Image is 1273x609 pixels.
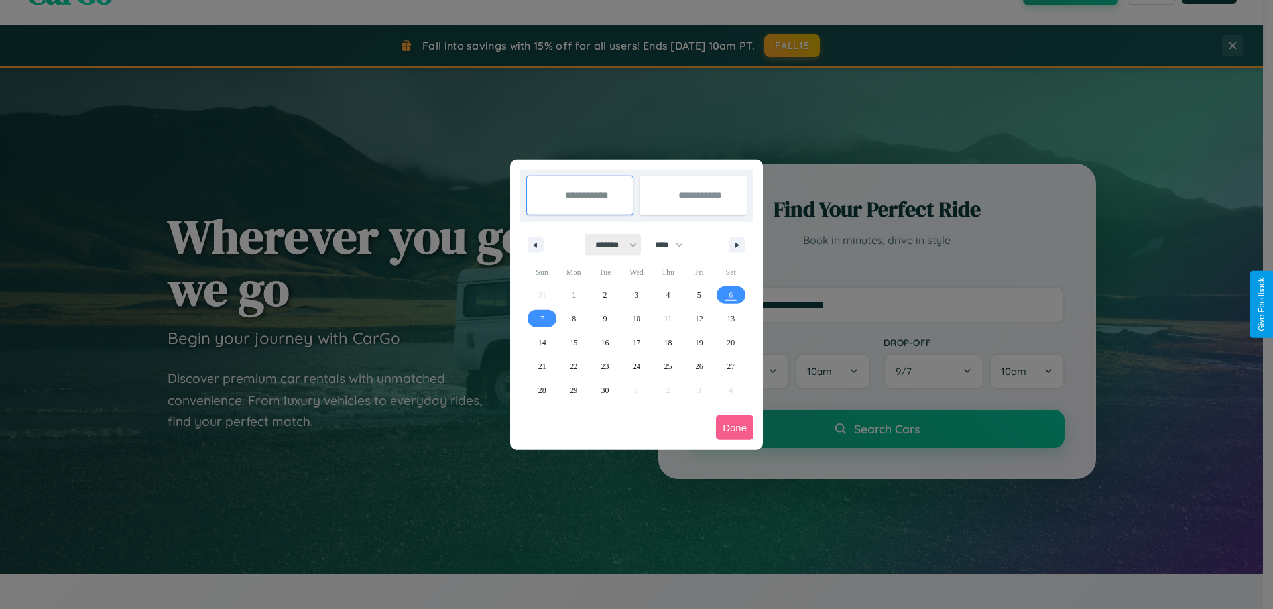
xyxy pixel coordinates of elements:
span: 30 [601,378,609,402]
span: 11 [664,307,672,331]
button: 27 [715,355,747,378]
button: 13 [715,307,747,331]
button: 22 [558,355,589,378]
button: 24 [621,355,652,378]
span: Fri [684,262,715,283]
span: 5 [697,283,701,307]
button: 4 [652,283,684,307]
button: 30 [589,378,621,402]
span: 27 [727,355,735,378]
button: 18 [652,331,684,355]
button: 6 [715,283,747,307]
span: 2 [603,283,607,307]
button: 1 [558,283,589,307]
span: 1 [572,283,576,307]
button: 11 [652,307,684,331]
button: 3 [621,283,652,307]
span: 26 [696,355,703,378]
span: 4 [666,283,670,307]
span: 15 [570,331,577,355]
button: 25 [652,355,684,378]
button: 29 [558,378,589,402]
span: 16 [601,331,609,355]
button: 12 [684,307,715,331]
button: 9 [589,307,621,331]
span: 21 [538,355,546,378]
span: 23 [601,355,609,378]
span: 3 [635,283,638,307]
button: 20 [715,331,747,355]
button: 23 [589,355,621,378]
span: 19 [696,331,703,355]
span: 6 [729,283,733,307]
span: 13 [727,307,735,331]
button: 5 [684,283,715,307]
button: 17 [621,331,652,355]
button: 19 [684,331,715,355]
button: 26 [684,355,715,378]
div: Give Feedback [1257,278,1266,331]
button: 2 [589,283,621,307]
span: 14 [538,331,546,355]
span: 29 [570,378,577,402]
span: 25 [664,355,672,378]
span: 12 [696,307,703,331]
span: Thu [652,262,684,283]
span: 18 [664,331,672,355]
button: 28 [526,378,558,402]
span: 24 [633,355,640,378]
span: 10 [633,307,640,331]
button: Done [716,415,753,440]
span: 9 [603,307,607,331]
span: 20 [727,331,735,355]
button: 14 [526,331,558,355]
span: Sat [715,262,747,283]
button: 16 [589,331,621,355]
button: 8 [558,307,589,331]
span: 22 [570,355,577,378]
button: 21 [526,355,558,378]
span: Tue [589,262,621,283]
span: Sun [526,262,558,283]
button: 7 [526,307,558,331]
span: 17 [633,331,640,355]
span: 8 [572,307,576,331]
span: Wed [621,262,652,283]
span: Mon [558,262,589,283]
span: 7 [540,307,544,331]
button: 15 [558,331,589,355]
span: 28 [538,378,546,402]
button: 10 [621,307,652,331]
